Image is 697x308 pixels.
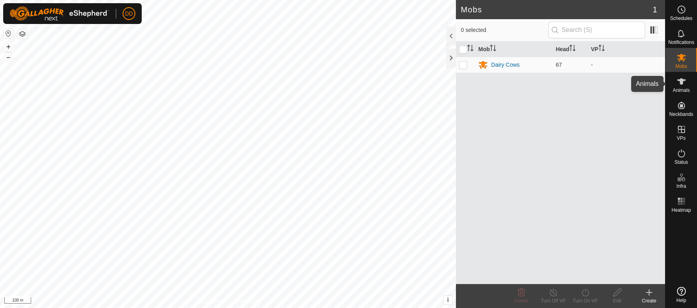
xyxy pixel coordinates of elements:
p-sorticon: Activate to sort [467,46,473,52]
p-sorticon: Activate to sort [569,46,576,52]
a: Contact Us [236,298,259,305]
span: Animals [673,88,690,93]
div: Dairy Cows [491,61,520,69]
td: - [588,57,665,73]
button: Map Layers [18,29,27,39]
p-sorticon: Activate to sort [598,46,605,52]
div: Turn On VP [569,297,601,304]
span: Neckbands [669,112,693,117]
span: 0 selected [461,26,548,34]
span: Delete [515,298,529,304]
span: Notifications [668,40,694,45]
th: Head [552,42,588,57]
th: Mob [475,42,552,57]
span: 1 [653,4,657,16]
button: + [4,42,13,52]
div: Create [633,297,665,304]
span: Infra [676,184,686,189]
a: Help [665,284,697,306]
span: Schedules [670,16,692,21]
button: i [444,296,452,304]
span: Help [676,298,686,303]
a: Privacy Policy [196,298,226,305]
button: – [4,52,13,62]
input: Search (S) [548,22,645,38]
span: Mobs [675,64,687,69]
img: Gallagher Logo [10,6,109,21]
div: Edit [601,297,633,304]
div: Turn Off VP [537,297,569,304]
p-sorticon: Activate to sort [490,46,496,52]
th: VP [588,42,665,57]
span: VPs [677,136,685,141]
span: DD [125,10,133,18]
button: Reset Map [4,29,13,38]
span: Heatmap [671,208,691,213]
span: i [447,296,449,303]
h2: Mobs [461,5,653,14]
span: 67 [556,62,562,68]
span: Status [674,160,688,165]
